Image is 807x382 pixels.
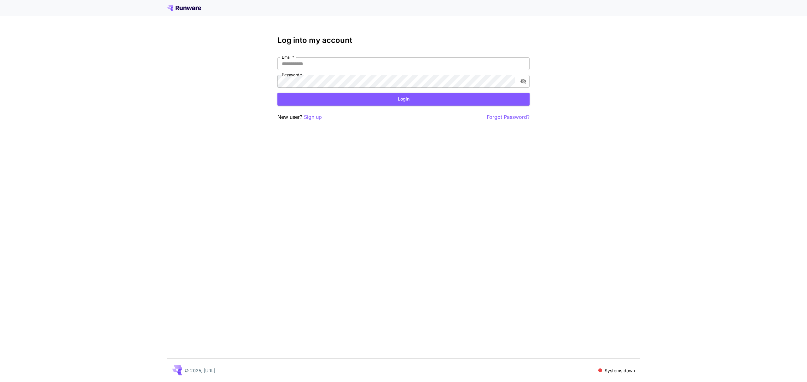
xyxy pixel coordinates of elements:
button: Login [277,93,530,106]
button: Forgot Password? [487,113,530,121]
button: toggle password visibility [518,76,529,87]
p: © 2025, [URL] [185,367,215,374]
button: Sign up [304,113,322,121]
label: Password [282,72,302,78]
h3: Log into my account [277,36,530,45]
p: New user? [277,113,322,121]
label: Email [282,55,294,60]
p: Systems down [605,367,635,374]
